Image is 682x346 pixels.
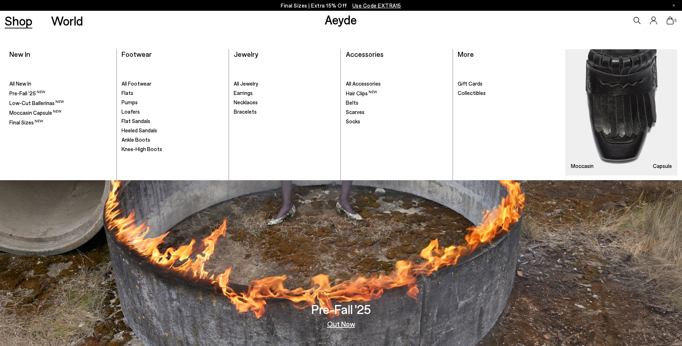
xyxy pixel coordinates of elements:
span: Low-Cut Ballerinas [9,100,64,106]
a: Necklaces [234,99,336,106]
span: Pre-Fall '25 [9,90,45,96]
a: Belts [346,99,448,106]
a: Earrings [234,90,336,97]
a: Footwear [122,50,152,58]
a: New In [9,50,30,58]
a: Collectibles [458,90,560,97]
span: Scarves [346,109,365,115]
span: Earrings [234,90,253,96]
span: All Footwear [122,80,151,87]
span: Final Sizes [9,119,43,126]
a: All Footwear [122,80,224,87]
a: Hair Clips [346,90,448,97]
a: All Jewelry [234,80,336,87]
a: Knee-High Boots [122,146,224,153]
a: Out Now [327,320,355,327]
a: Shop [5,14,32,27]
a: Aeyde [325,12,357,27]
a: Pre-Fall '25 [9,90,112,97]
a: Accessories [346,50,384,58]
span: Flats [122,90,133,96]
h3: Moccasin [571,163,594,169]
a: Socks [346,118,448,125]
a: World [51,14,83,27]
span: Ankle Boots [122,136,150,143]
a: Moccasin Capsule [566,49,677,176]
span: Navigate to /collections/ss25-final-sizes [352,2,401,9]
span: Loafers [122,108,140,115]
a: Moccasin Capsule [9,109,112,117]
a: Flats [122,90,224,97]
h3: Pre-Fall '25 [311,303,371,315]
span: Moccasin Capsule [9,109,61,116]
a: Final Sizes [9,119,112,126]
span: Collectibles [458,90,486,96]
a: More [458,50,474,58]
span: Flat Sandals [122,118,150,124]
a: Pumps [122,99,224,106]
p: Final Sizes | Extra 15% Off [281,1,401,10]
span: All New In [9,80,31,87]
span: Belts [346,99,358,106]
a: Ankle Boots [122,136,224,144]
a: 0 [667,17,674,24]
h3: Capsule [653,163,672,169]
span: Knee-High Boots [122,146,162,152]
a: Scarves [346,109,448,116]
span: Pumps [122,99,138,105]
a: Bracelets [234,108,336,115]
a: All New In [9,80,112,87]
a: Gift Cards [458,80,560,87]
img: Mobile_e6eede4d-78b8-4bd1-ae2a-4197e375e133_900x.jpg [566,49,677,176]
a: Low-Cut Ballerinas [9,99,112,107]
a: All Accessories [346,80,448,87]
a: Heeled Sandals [122,127,224,134]
span: 0 [674,19,677,23]
span: All Accessories [346,80,381,87]
a: Loafers [122,108,224,115]
span: Heeled Sandals [122,127,157,133]
span: Bracelets [234,108,257,115]
a: Jewelry [234,50,258,58]
span: Gift Cards [458,80,482,87]
span: Socks [346,118,360,124]
span: Hair Clips [346,90,377,96]
span: Necklaces [234,99,258,105]
a: Flat Sandals [122,118,224,125]
span: All Jewelry [234,80,258,87]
